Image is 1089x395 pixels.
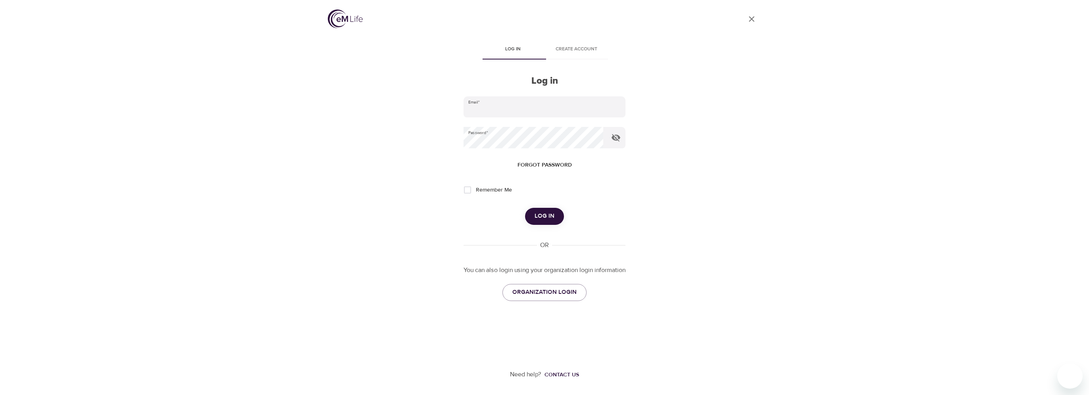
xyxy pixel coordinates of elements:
[328,10,363,28] img: logo
[549,45,603,54] span: Create account
[514,158,575,173] button: Forgot password
[510,370,541,379] p: Need help?
[1057,363,1083,389] iframe: Button to launch messaging window
[518,160,572,170] span: Forgot password
[464,75,625,87] h2: Log in
[544,371,579,379] div: Contact us
[525,208,564,224] button: Log in
[537,241,552,250] div: OR
[541,371,579,379] a: Contact us
[486,45,540,54] span: Log in
[742,10,761,29] a: close
[535,211,554,221] span: Log in
[464,40,625,59] div: disabled tabs example
[476,186,512,194] span: Remember Me
[502,284,587,301] a: ORGANIZATION LOGIN
[464,266,625,275] p: You can also login using your organization login information
[512,287,577,297] span: ORGANIZATION LOGIN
